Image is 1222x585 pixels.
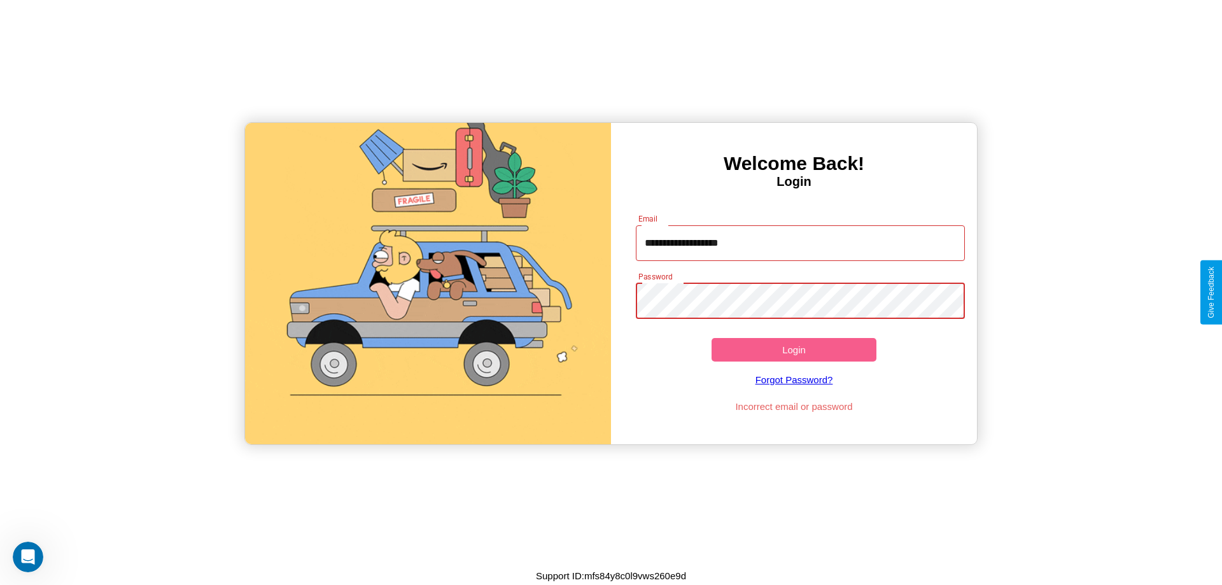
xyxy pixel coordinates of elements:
label: Email [638,213,658,224]
label: Password [638,271,672,282]
h3: Welcome Back! [611,153,977,174]
p: Incorrect email or password [629,398,959,415]
button: Login [712,338,876,362]
h4: Login [611,174,977,189]
div: Give Feedback [1207,267,1216,318]
p: Support ID: mfs84y8c0l9vws260e9d [536,567,686,584]
iframe: Intercom live chat [13,542,43,572]
a: Forgot Password? [629,362,959,398]
img: gif [245,123,611,444]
